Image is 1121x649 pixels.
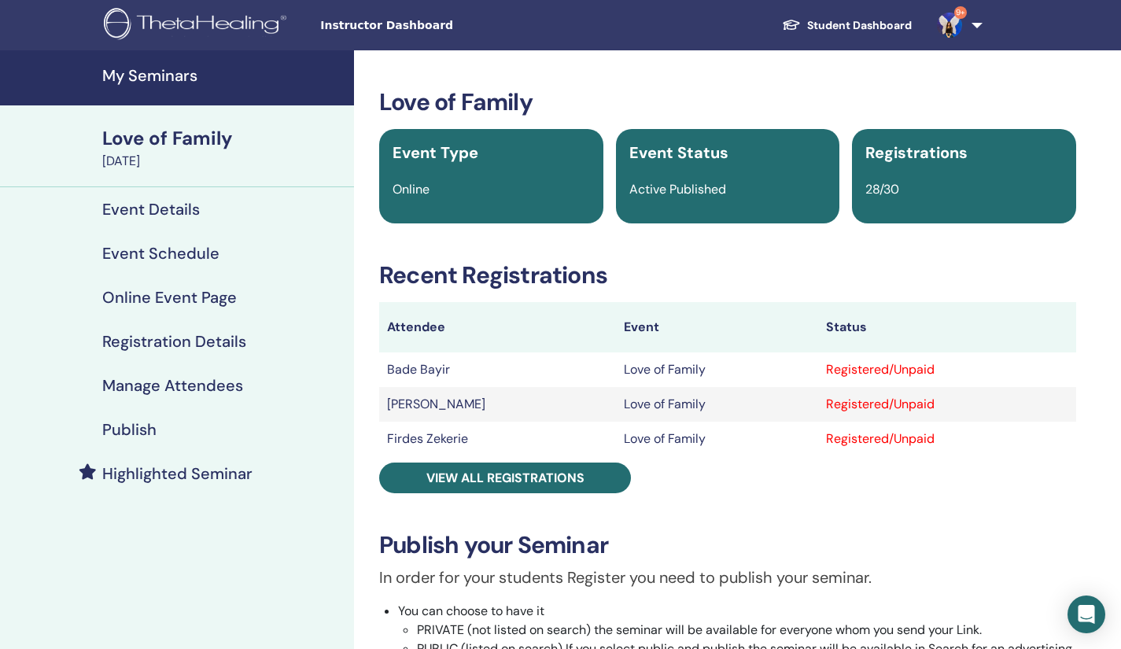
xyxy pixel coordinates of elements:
[393,142,478,163] span: Event Type
[629,181,726,197] span: Active Published
[379,387,616,422] td: [PERSON_NAME]
[379,352,616,387] td: Bade Bayir
[379,261,1076,289] h3: Recent Registrations
[379,531,1076,559] h3: Publish your Seminar
[379,422,616,456] td: Firdes Zekerie
[102,125,345,152] div: Love of Family
[826,430,1068,448] div: Registered/Unpaid
[865,142,968,163] span: Registrations
[379,463,631,493] a: View all registrations
[379,88,1076,116] h3: Love of Family
[426,470,584,486] span: View all registrations
[629,142,728,163] span: Event Status
[102,376,243,395] h4: Manage Attendees
[1068,596,1105,633] div: Open Intercom Messenger
[818,302,1076,352] th: Status
[616,302,818,352] th: Event
[102,332,246,351] h4: Registration Details
[379,566,1076,589] p: In order for your students Register you need to publish your seminar.
[826,360,1068,379] div: Registered/Unpaid
[379,302,616,352] th: Attendee
[937,13,962,38] img: default.jpg
[865,181,899,197] span: 28/30
[320,17,556,34] span: Instructor Dashboard
[102,66,345,85] h4: My Seminars
[826,395,1068,414] div: Registered/Unpaid
[102,152,345,171] div: [DATE]
[769,11,924,40] a: Student Dashboard
[616,422,818,456] td: Love of Family
[782,18,801,31] img: graduation-cap-white.svg
[954,6,967,19] span: 9+
[616,352,818,387] td: Love of Family
[93,125,354,171] a: Love of Family[DATE]
[102,420,157,439] h4: Publish
[102,200,200,219] h4: Event Details
[102,288,237,307] h4: Online Event Page
[102,464,253,483] h4: Highlighted Seminar
[102,244,219,263] h4: Event Schedule
[417,621,1076,640] li: PRIVATE (not listed on search) the seminar will be available for everyone whom you send your Link.
[616,387,818,422] td: Love of Family
[104,8,292,43] img: logo.png
[393,181,430,197] span: Online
